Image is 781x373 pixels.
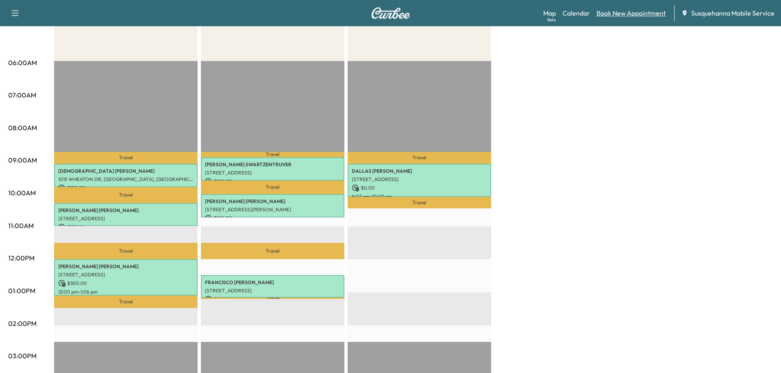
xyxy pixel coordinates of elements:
[205,170,340,176] p: [STREET_ADDRESS]
[352,176,487,183] p: [STREET_ADDRESS]
[562,8,590,18] a: Calendar
[8,253,34,263] p: 12:00PM
[205,215,340,222] p: $ 150.00
[201,243,344,259] p: Travel
[58,184,194,192] p: $ 150.00
[54,187,198,203] p: Travel
[205,296,340,303] p: $ 150.00
[352,168,487,174] p: DALLAS [PERSON_NAME]
[8,319,36,328] p: 02:00PM
[201,181,344,194] p: Travel
[348,152,491,164] p: Travel
[543,8,556,18] a: MapBeta
[597,8,666,18] a: Book New Appointment
[205,287,340,294] p: [STREET_ADDRESS]
[352,193,487,200] p: 9:07 am - 10:07 am
[8,58,37,68] p: 06:00AM
[8,351,36,361] p: 03:00PM
[205,161,340,168] p: [PERSON_NAME] SWARTZENTRUVER
[54,152,198,164] p: Travel
[205,206,340,213] p: [STREET_ADDRESS][PERSON_NAME]
[8,221,34,231] p: 11:00AM
[691,8,774,18] span: Susquehanna Mobile Service
[205,279,340,286] p: FRANCISCO [PERSON_NAME]
[547,17,556,23] div: Beta
[58,176,194,183] p: 1015 WHEATON DR, [GEOGRAPHIC_DATA], [GEOGRAPHIC_DATA], [GEOGRAPHIC_DATA]
[58,263,194,270] p: [PERSON_NAME] [PERSON_NAME]
[348,197,491,208] p: Travel
[58,207,194,214] p: [PERSON_NAME] [PERSON_NAME]
[8,90,36,100] p: 07:00AM
[201,152,344,157] p: Travel
[8,188,36,198] p: 10:00AM
[8,155,37,165] p: 09:00AM
[58,224,194,231] p: $ 150.00
[201,298,344,299] p: Travel
[8,286,35,296] p: 01:00PM
[58,271,194,278] p: [STREET_ADDRESS]
[54,296,198,308] p: Travel
[205,178,340,185] p: $ 150.00
[58,280,194,287] p: $ 300.00
[371,7,410,19] img: Curbee Logo
[58,168,194,174] p: [DEMOGRAPHIC_DATA] [PERSON_NAME]
[8,123,37,133] p: 08:00AM
[54,243,198,259] p: Travel
[205,198,340,205] p: [PERSON_NAME] [PERSON_NAME]
[58,289,194,295] p: 12:00 pm - 1:06 pm
[58,215,194,222] p: [STREET_ADDRESS]
[352,184,487,192] p: $ 0.00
